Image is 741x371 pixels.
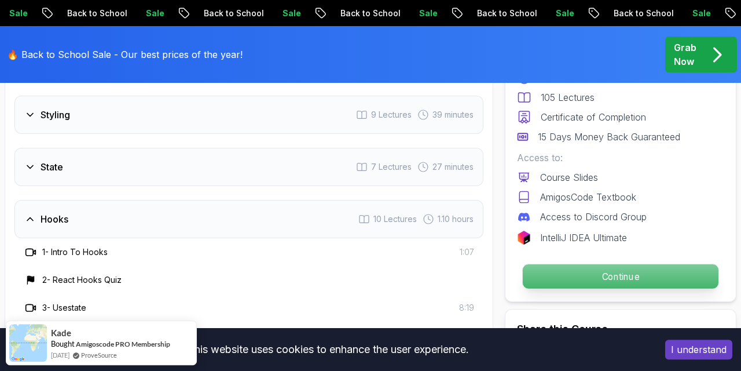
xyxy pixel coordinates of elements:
[41,160,63,174] h3: State
[14,96,483,134] button: Styling9 Lectures 39 minutes
[517,231,531,245] img: jetbrains logo
[58,8,137,19] p: Back to School
[468,8,546,19] p: Back to School
[665,340,732,359] button: Accept cookies
[460,246,474,258] span: 1:07
[51,339,75,348] span: Bought
[371,161,412,173] span: 7 Lectures
[540,210,647,224] p: Access to Discord Group
[517,151,724,165] p: Access to:
[9,337,648,362] div: This website uses cookies to enhance the user experience.
[51,328,71,338] span: Kade
[273,8,310,19] p: Sale
[540,190,636,204] p: AmigosCode Textbook
[540,170,598,184] p: Course Slides
[432,109,474,121] span: 39 minutes
[371,109,412,121] span: 9 Lectures
[459,302,474,314] span: 8:19
[76,340,170,348] a: Amigoscode PRO Membership
[522,264,719,289] button: Continue
[541,90,595,104] p: 105 Lectures
[540,231,627,245] p: IntelliJ IDEA Ultimate
[432,161,474,173] span: 27 minutes
[14,200,483,238] button: Hooks10 Lectures 1.10 hours
[41,212,68,226] h3: Hooks
[683,8,720,19] p: Sale
[410,8,447,19] p: Sale
[81,350,117,360] a: ProveSource
[41,108,70,122] h3: Styling
[517,321,724,337] h2: Share this Course
[42,246,108,258] h3: 1 - Intro To Hooks
[51,350,69,360] span: [DATE]
[538,130,680,144] p: 15 Days Money Back Guaranteed
[42,274,122,286] h3: 2 - React Hooks Quiz
[438,213,474,225] span: 1.10 hours
[331,8,410,19] p: Back to School
[195,8,273,19] p: Back to School
[541,110,646,124] p: Certificate of Completion
[14,148,483,186] button: State7 Lectures 27 minutes
[604,8,683,19] p: Back to School
[7,48,243,61] p: 🔥 Back to School Sale - Our best prices of the year!
[546,8,584,19] p: Sale
[42,302,86,314] h3: 3 - Usestate
[523,264,718,289] p: Continue
[9,324,47,362] img: provesource social proof notification image
[674,41,696,68] p: Grab Now
[137,8,174,19] p: Sale
[373,213,417,225] span: 10 Lectures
